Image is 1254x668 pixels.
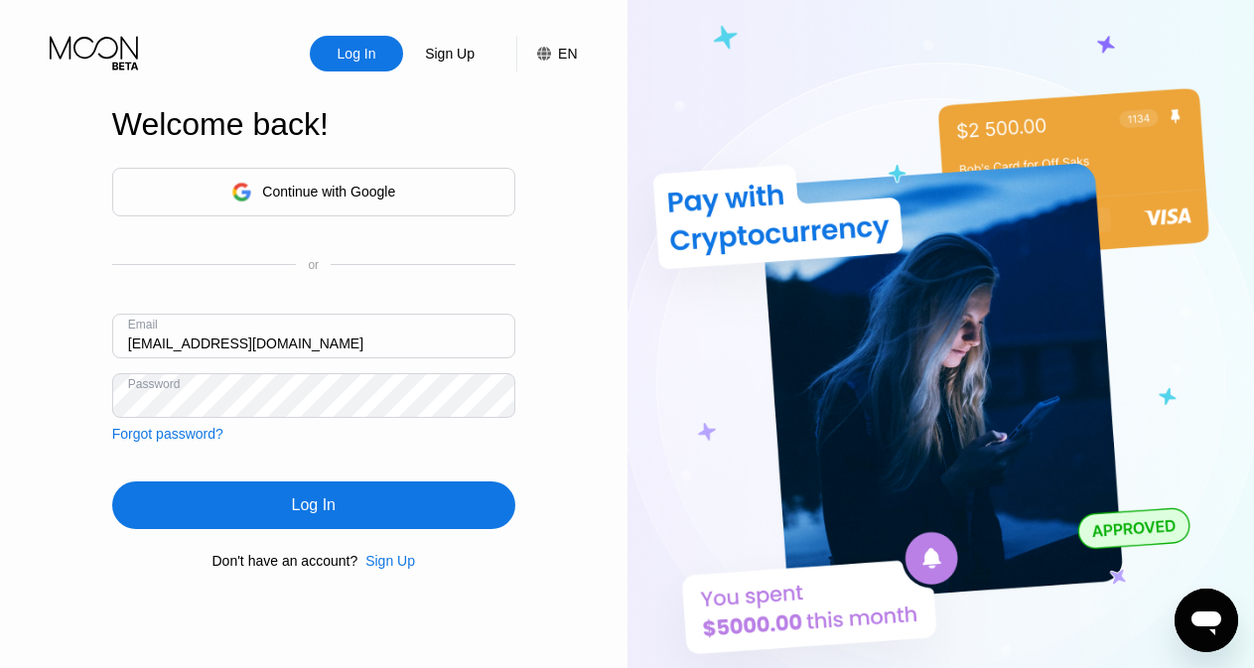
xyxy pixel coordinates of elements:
div: EN [516,36,577,71]
div: Sign Up [357,553,415,569]
div: Sign Up [423,44,477,64]
div: Forgot password? [112,426,223,442]
div: Log In [292,495,336,515]
div: EN [558,46,577,62]
div: Email [128,318,158,332]
div: Password [128,377,181,391]
div: Continue with Google [262,184,395,200]
div: or [308,258,319,272]
div: Don't have an account? [212,553,358,569]
div: Welcome back! [112,106,515,143]
div: Sign Up [403,36,496,71]
div: Continue with Google [112,168,515,216]
div: Log In [336,44,378,64]
div: Log In [112,481,515,529]
div: Log In [310,36,403,71]
div: Sign Up [365,553,415,569]
iframe: Button to launch messaging window [1175,589,1238,652]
